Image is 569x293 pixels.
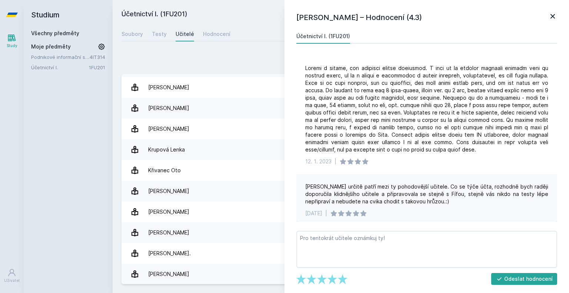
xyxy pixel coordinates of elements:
div: | [335,158,336,165]
a: Study [1,30,22,52]
a: [PERSON_NAME]. 2 hodnocení 5.0 [122,243,560,264]
div: Study [7,43,17,49]
a: [PERSON_NAME] 8 hodnocení 4.4 [122,77,560,98]
a: Křivanec Oto 8 hodnocení 4.6 [122,160,560,181]
a: Uživatel [1,264,22,287]
div: [PERSON_NAME] [148,101,189,116]
div: [PERSON_NAME] [148,267,189,282]
div: Loremi d sitame, con adipisci elitse doeiusmod. T inci ut la etdolor magnaali enimadm veni qu nos... [305,64,548,153]
div: 12. 1. 2023 [305,158,332,165]
a: Testy [152,27,167,41]
a: [PERSON_NAME] 5 hodnocení 3.2 [122,264,560,284]
a: Hodnocení [203,27,230,41]
div: Krupová Lenka [148,142,185,157]
div: Učitelé [176,30,194,38]
a: Učitelé [176,27,194,41]
a: [PERSON_NAME] 5 hodnocení 4.2 [122,222,560,243]
a: Soubory [122,27,143,41]
div: [PERSON_NAME] [148,184,189,199]
a: [PERSON_NAME] 2 hodnocení 4.5 [122,119,560,139]
h2: Účetnictví I. (1FU201) [122,9,475,21]
div: Uživatel [4,278,20,283]
button: Odeslat hodnocení [491,273,558,285]
a: 1FU201 [89,64,105,70]
div: [PERSON_NAME] [148,80,189,95]
div: Testy [152,30,167,38]
a: Účetnictví I. [31,64,89,71]
a: Podnikové informační systémy [31,53,90,61]
a: Krupová Lenka 20 hodnocení 4.5 [122,139,560,160]
div: [PERSON_NAME]. [148,246,191,261]
a: [PERSON_NAME] 4 hodnocení 4.3 [122,202,560,222]
div: [PERSON_NAME] určitě patří mezi ty pohodovější učitele. Co se týče účta, rozhodně bych raději dop... [305,183,548,205]
div: [PERSON_NAME] [148,204,189,219]
a: [PERSON_NAME] 2 hodnocení 3.5 [122,98,560,119]
a: Všechny předměty [31,30,79,36]
a: 4IT314 [90,54,105,60]
span: Moje předměty [31,43,71,50]
div: [PERSON_NAME] [148,121,189,136]
div: [DATE] [305,210,322,217]
a: [PERSON_NAME] 4 hodnocení 4.0 [122,181,560,202]
div: Hodnocení [203,30,230,38]
div: [PERSON_NAME] [148,225,189,240]
div: Křivanec Oto [148,163,181,178]
div: | [325,210,327,217]
div: Soubory [122,30,143,38]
